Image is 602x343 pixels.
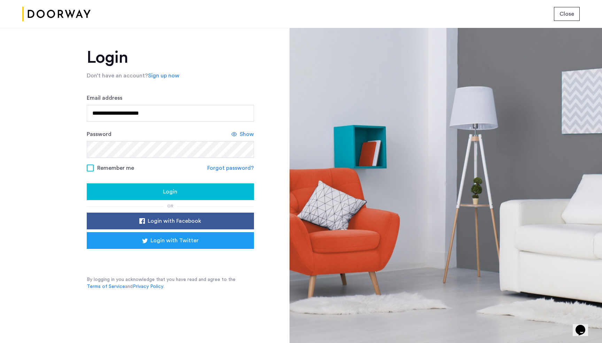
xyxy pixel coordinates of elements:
iframe: chat widget [573,315,595,336]
a: Forgot password? [207,164,254,172]
h1: Login [87,49,254,66]
button: button [87,232,254,249]
span: Show [240,130,254,138]
span: Don’t have an account? [87,73,148,78]
span: Remember me [97,164,134,172]
iframe: Sign in with Google Button [97,251,244,266]
a: Terms of Service [87,283,125,290]
span: Login with Twitter [150,236,199,245]
span: Login [163,188,177,196]
img: logo [22,1,91,27]
button: button [554,7,580,21]
label: Email address [87,94,122,102]
span: Login with Facebook [148,217,201,225]
a: Sign up now [148,71,179,80]
button: button [87,213,254,229]
span: or [167,204,173,208]
button: button [87,183,254,200]
span: Close [559,10,574,18]
label: Password [87,130,111,138]
a: Privacy Policy [133,283,163,290]
p: By logging in you acknowledge that you have read and agree to the and . [87,276,254,290]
